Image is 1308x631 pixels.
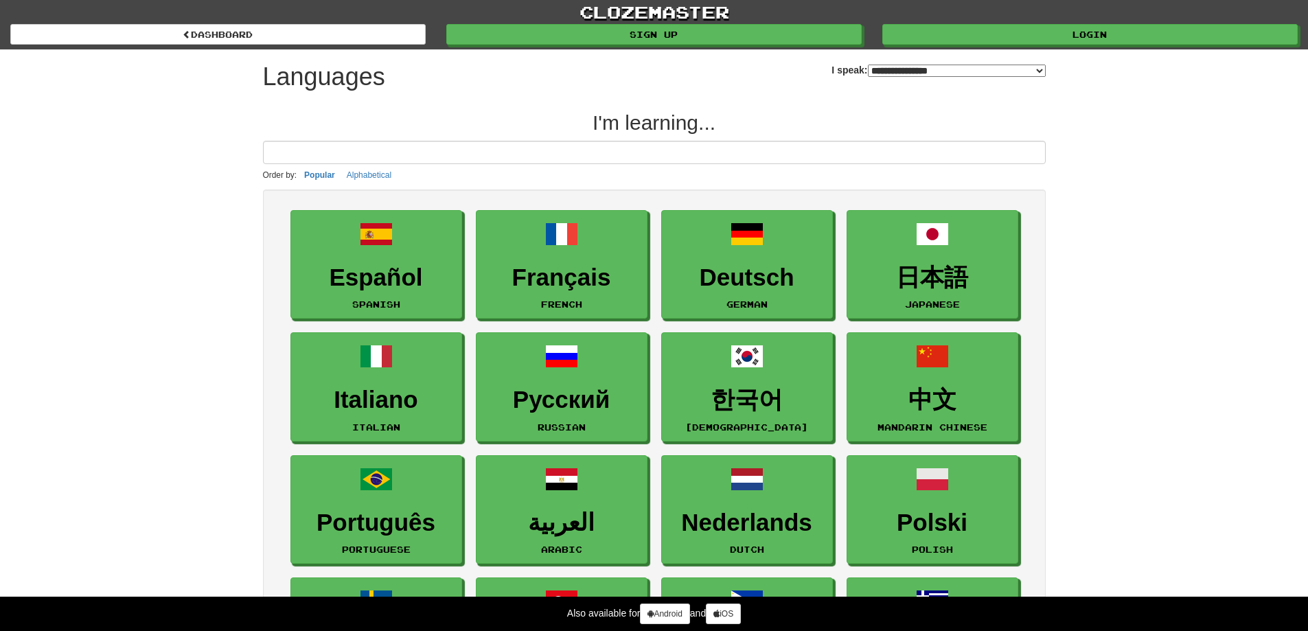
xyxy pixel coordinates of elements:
[541,299,582,309] small: French
[706,604,741,624] a: iOS
[847,210,1018,319] a: 日本語Japanese
[877,422,987,432] small: Mandarin Chinese
[730,544,764,554] small: Dutch
[298,387,455,413] h3: Italiano
[847,455,1018,564] a: PolskiPolish
[476,455,647,564] a: العربيةArabic
[661,332,833,441] a: 한국어[DEMOGRAPHIC_DATA]
[669,264,825,291] h3: Deutsch
[661,455,833,564] a: NederlandsDutch
[854,387,1011,413] h3: 中文
[541,544,582,554] small: Arabic
[669,387,825,413] h3: 한국어
[882,24,1298,45] a: Login
[298,264,455,291] h3: Español
[300,168,339,183] button: Popular
[290,455,462,564] a: PortuguêsPortuguese
[290,332,462,441] a: ItalianoItalian
[476,210,647,319] a: FrançaisFrench
[685,422,808,432] small: [DEMOGRAPHIC_DATA]
[483,387,640,413] h3: Русский
[298,509,455,536] h3: Português
[10,24,426,45] a: dashboard
[446,24,862,45] a: Sign up
[483,264,640,291] h3: Français
[868,65,1046,77] select: I speak:
[263,170,297,180] small: Order by:
[640,604,689,624] a: Android
[669,509,825,536] h3: Nederlands
[726,299,768,309] small: German
[476,332,647,441] a: РусскийRussian
[538,422,586,432] small: Russian
[263,63,385,91] h1: Languages
[352,422,400,432] small: Italian
[912,544,953,554] small: Polish
[854,509,1011,536] h3: Polski
[263,111,1046,134] h2: I'm learning...
[854,264,1011,291] h3: 日本語
[905,299,960,309] small: Japanese
[290,210,462,319] a: EspañolSpanish
[352,299,400,309] small: Spanish
[483,509,640,536] h3: العربية
[847,332,1018,441] a: 中文Mandarin Chinese
[342,544,411,554] small: Portuguese
[661,210,833,319] a: DeutschGerman
[343,168,395,183] button: Alphabetical
[831,63,1045,77] label: I speak:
